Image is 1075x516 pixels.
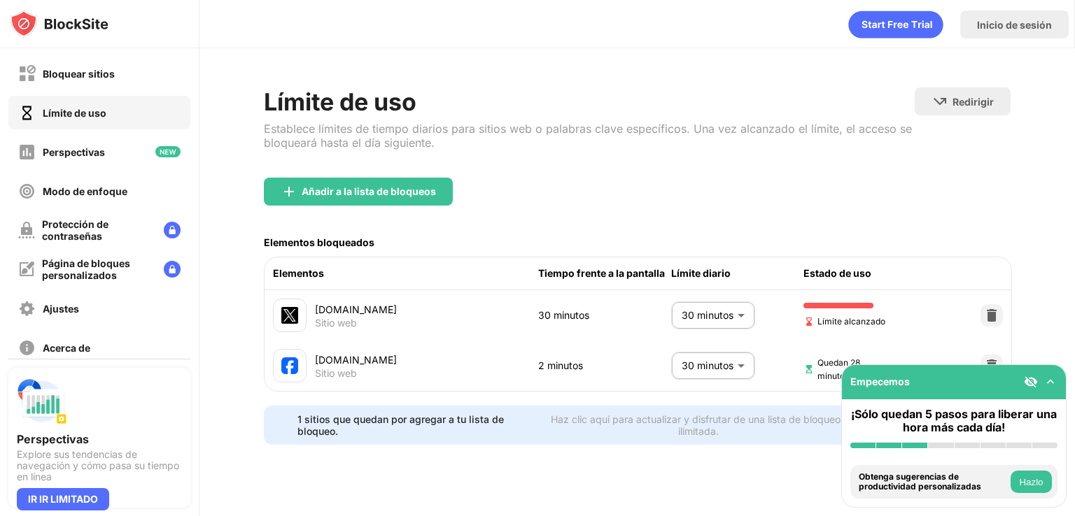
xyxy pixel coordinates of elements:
font: Establece límites de tiempo diarios para sitios web o palabras clave específicos. Una vez alcanza... [264,122,912,150]
font: Elementos [273,267,324,279]
button: Hazlo [1011,471,1052,493]
img: logo-blocksite.svg [10,10,108,38]
font: Tiempo frente a la pantalla [538,267,665,279]
font: Ajustes [43,303,79,315]
img: hourglass-set.svg [803,364,814,375]
font: Añadir a la lista de bloqueos [302,185,436,197]
font: [DOMAIN_NAME] [315,354,397,366]
font: Elementos bloqueados [264,236,374,248]
img: lock-menu.svg [164,261,181,278]
font: Empecemos [850,375,910,387]
font: Límite alcanzado [817,316,885,327]
font: 2 minutos [538,359,583,371]
font: Redirigir [953,96,994,108]
font: Estado de uso [803,267,871,279]
img: new-icon.svg [155,146,181,157]
font: Bloquear sitios [43,68,115,80]
font: 30 minutos [538,309,589,321]
font: ¡Sólo quedan 5 pasos para liberar una hora más cada día! [851,407,1057,434]
font: IR IR LIMITADO [28,493,98,505]
img: omni-setup-toggle.svg [1044,375,1058,389]
img: favicons [281,307,298,324]
font: 30 minutos [682,359,733,371]
font: Límite diario [671,267,731,279]
font: 30 minutos [682,309,733,321]
img: settings-off.svg [18,300,36,317]
font: [DOMAIN_NAME] [315,303,397,315]
img: favicons [281,357,298,374]
font: Modo de enfoque [43,185,127,197]
font: Haz clic aquí para actualizar y disfrutar de una lista de bloqueos ilimitada. [551,413,845,437]
img: eye-not-visible.svg [1024,375,1038,389]
img: block-off.svg [18,65,36,83]
font: Límite de uso [43,107,106,119]
font: Acerca de [43,342,90,354]
img: push-insights.svg [17,376,67,427]
img: about-off.svg [18,339,36,357]
font: Explore sus tendencias de navegación y cómo pasa su tiempo en línea [17,448,179,482]
font: Obtenga sugerencias de productividad personalizadas [859,471,981,492]
img: insights-off.svg [18,143,36,161]
font: Hazlo [1019,477,1043,487]
img: time-usage-on.svg [18,104,36,122]
img: password-protection-off.svg [18,222,35,238]
img: customize-block-page-off.svg [18,261,35,278]
font: Quedan 28 minutos [817,357,860,381]
font: Perspectivas [17,432,89,446]
div: animación [848,10,943,38]
font: Página de bloques personalizados [42,257,130,281]
font: Protección de contraseñas [42,218,108,242]
font: Inicio de sesión [977,19,1052,31]
font: Límite de uso [264,87,416,116]
img: focus-off.svg [18,182,36,200]
font: Perspectivas [43,146,105,158]
img: hourglass-end.svg [803,316,815,327]
font: Sitio web [315,367,357,379]
font: Sitio web [315,317,357,329]
font: 1 sitios que quedan por agregar a tu lista de bloqueo. [297,413,504,437]
img: lock-menu.svg [164,222,181,238]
